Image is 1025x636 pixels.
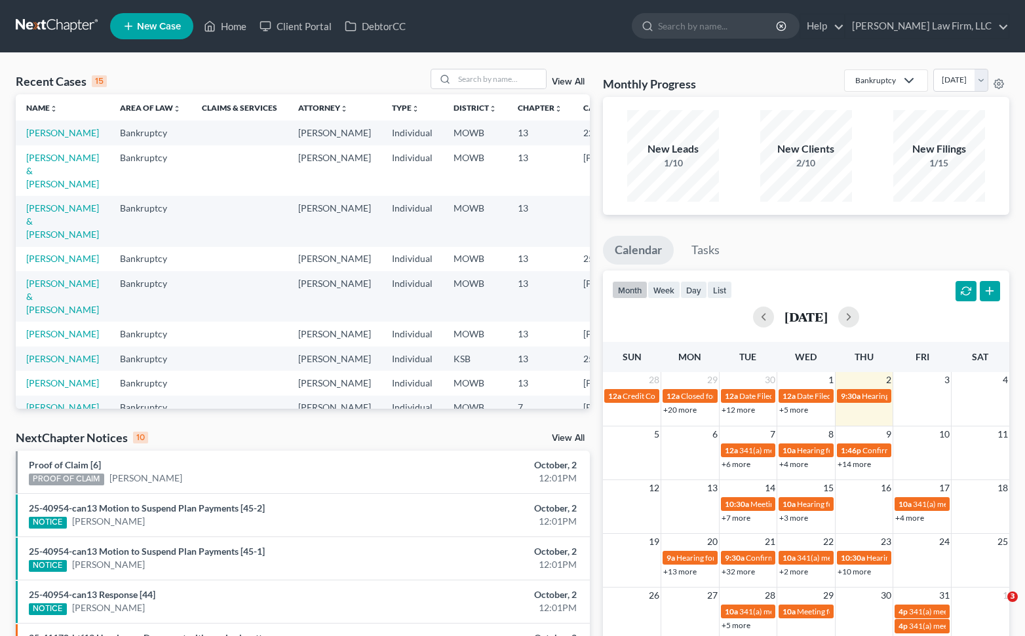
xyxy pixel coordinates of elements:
[648,588,661,603] span: 26
[627,141,719,157] div: New Leads
[554,105,562,113] i: unfold_more
[507,322,573,346] td: 13
[403,472,577,485] div: 12:01PM
[722,567,755,576] a: +32 more
[916,351,929,362] span: Fri
[855,351,874,362] span: Thu
[489,105,497,113] i: unfold_more
[29,474,104,485] div: PROOF OF CLAIM
[880,534,893,550] span: 23
[797,499,899,509] span: Hearing for [PERSON_NAME]
[288,196,381,246] td: [PERSON_NAME]
[722,620,750,630] a: +5 more
[603,236,674,265] a: Calendar
[26,377,99,388] a: [PERSON_NAME]
[16,430,148,445] div: NextChapter Notices
[627,157,719,170] div: 1/10
[739,607,866,616] span: 341(a) meeting for [PERSON_NAME]
[711,426,719,442] span: 6
[403,515,577,528] div: 12:01PM
[403,558,577,571] div: 12:01PM
[938,534,951,550] span: 24
[885,372,893,388] span: 2
[783,607,796,616] span: 10a
[133,432,148,443] div: 10
[972,351,988,362] span: Sat
[795,351,817,362] span: Wed
[760,141,852,157] div: New Clients
[779,567,808,576] a: +2 more
[109,371,191,395] td: Bankruptcy
[899,499,912,509] span: 10a
[725,553,745,563] span: 9:30a
[648,372,661,388] span: 28
[573,346,675,371] td: 25-20523
[722,459,750,469] a: +6 more
[783,553,796,563] span: 10a
[443,396,507,446] td: MOWB
[996,426,1009,442] span: 11
[827,372,835,388] span: 1
[109,322,191,346] td: Bankruptcy
[980,591,1012,623] iframe: Intercom live chat
[667,391,680,401] span: 12a
[403,458,577,472] div: October, 2
[29,459,101,470] a: Proof of Claim [6]
[507,346,573,371] td: 13
[16,73,107,89] div: Recent Cases
[938,426,951,442] span: 10
[739,445,866,455] span: 341(a) meeting for [PERSON_NAME]
[403,502,577,515] div: October, 2
[938,480,951,496] span: 17
[707,281,732,299] button: list
[109,346,191,371] td: Bankruptcy
[197,14,253,38] a: Home
[381,271,443,322] td: Individual
[109,145,191,196] td: Bankruptcy
[288,247,381,271] td: [PERSON_NAME]
[899,621,908,631] span: 4p
[288,371,381,395] td: [PERSON_NAME]
[403,588,577,601] div: October, 2
[253,14,338,38] a: Client Portal
[26,278,99,315] a: [PERSON_NAME] & [PERSON_NAME]
[583,103,625,113] a: Case Nounfold_more
[680,281,707,299] button: day
[29,589,155,600] a: 25-40954-can13 Response [44]
[862,445,1009,455] span: Confirmation hearing for Apple Central KC
[938,588,951,603] span: 31
[507,145,573,196] td: 13
[381,121,443,145] td: Individual
[552,77,585,86] a: View All
[895,513,924,523] a: +4 more
[507,121,573,145] td: 13
[764,480,777,496] span: 14
[573,322,675,346] td: [PHONE_NUMBER]
[288,346,381,371] td: [PERSON_NAME]
[443,121,507,145] td: MOWB
[893,141,985,157] div: New Filings
[797,553,993,563] span: 341(a) meeting for [PERSON_NAME] & [PERSON_NAME]
[838,459,871,469] a: +14 more
[623,391,759,401] span: Credit Counseling for [PERSON_NAME]
[26,152,99,189] a: [PERSON_NAME] & [PERSON_NAME]
[381,247,443,271] td: Individual
[26,103,58,113] a: Nameunfold_more
[1007,591,1018,602] span: 3
[779,405,808,415] a: +5 more
[92,75,107,87] div: 15
[443,371,507,395] td: MOWB
[725,499,749,509] span: 10:30a
[573,145,675,196] td: [PHONE_NUMBER]
[880,480,893,496] span: 16
[518,103,562,113] a: Chapterunfold_more
[573,271,675,322] td: [PHONE_NUMBER]
[50,105,58,113] i: unfold_more
[838,567,871,576] a: +10 more
[845,14,1009,38] a: [PERSON_NAME] Law Firm, LLC
[827,426,835,442] span: 8
[137,22,181,31] span: New Case
[725,391,738,401] span: 12a
[29,546,265,557] a: 25-40954-can13 Motion to Suspend Plan Payments [45-1]
[288,145,381,196] td: [PERSON_NAME]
